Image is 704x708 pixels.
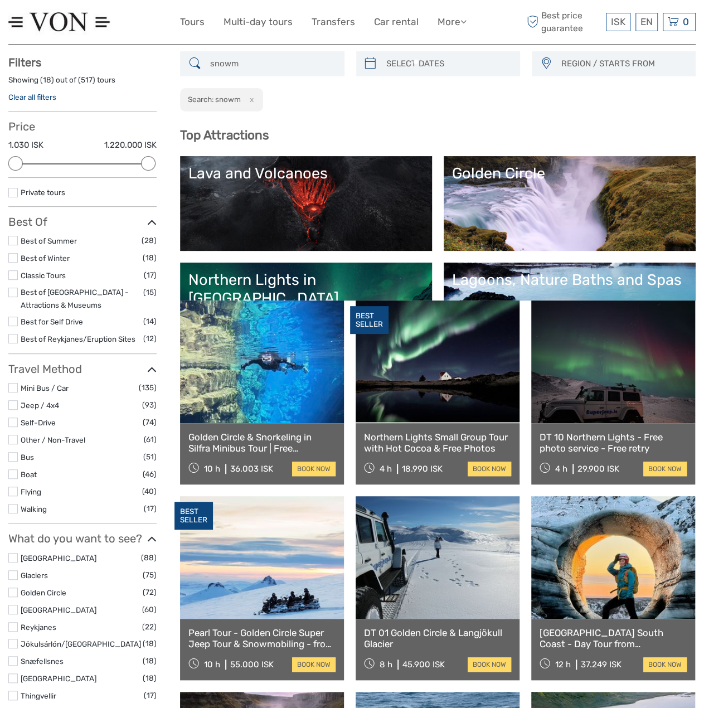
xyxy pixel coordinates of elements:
a: Pearl Tour - Golden Circle Super Jeep Tour & Snowmobiling - from [GEOGRAPHIC_DATA] [188,627,336,650]
a: Jeep / 4x4 [21,401,59,410]
span: (12) [143,332,157,345]
div: BEST SELLER [174,502,213,530]
span: (18) [143,637,157,650]
span: 4 h [380,464,392,474]
button: REGION / STARTS FROM [556,55,690,73]
h3: Price [8,120,157,133]
a: Northern Lights Small Group Tour with Hot Cocoa & Free Photos [364,431,511,454]
span: (14) [143,315,157,328]
h2: Search: snowm [188,95,241,104]
a: Glaciers [21,571,48,580]
a: Multi-day tours [224,14,293,30]
span: (18) [143,251,157,264]
a: DT 01 Golden Circle & Langjökull Glacier [364,627,511,650]
div: Northern Lights in [GEOGRAPHIC_DATA] [188,271,424,307]
a: DT 10 Northern Lights - Free photo service - Free retry [540,431,687,454]
div: BEST SELLER [350,306,389,334]
span: (93) [142,399,157,411]
a: book now [292,462,336,476]
div: EN [635,13,658,31]
span: (88) [141,551,157,564]
a: Best of Summer [21,236,77,245]
a: Lava and Volcanoes [188,164,424,243]
div: 45.900 ISK [402,659,445,670]
h3: Travel Method [8,362,157,376]
a: Golden Circle & Snorkeling in Silfra Minibus Tour | Free Underwater Photos [188,431,336,454]
span: 10 h [204,464,220,474]
div: Lagoons, Nature Baths and Spas [452,271,687,289]
span: (17) [144,689,157,702]
input: SELECT DATES [382,54,514,74]
span: (51) [143,450,157,463]
span: 8 h [380,659,392,670]
span: (61) [144,433,157,446]
button: x [242,94,258,105]
h3: What do you want to see? [8,532,157,545]
button: Open LiveChat chat widget [128,17,142,31]
a: book now [643,462,687,476]
span: Best price guarantee [524,9,603,34]
span: 10 h [204,659,220,670]
div: Showing ( ) out of ( ) tours [8,75,157,92]
span: 4 h [555,464,567,474]
span: (17) [144,502,157,515]
a: book now [643,657,687,672]
span: (74) [143,416,157,429]
a: Transfers [312,14,355,30]
span: (17) [144,269,157,282]
a: [GEOGRAPHIC_DATA] [21,554,96,562]
a: Snæfellsnes [21,657,64,666]
a: More [438,14,467,30]
a: Northern Lights in [GEOGRAPHIC_DATA] [188,271,424,349]
a: Classic Tours [21,271,66,280]
a: Other / Non-Travel [21,435,85,444]
b: Top Attractions [180,128,269,143]
img: 1574-8e98ae90-1d34-46d6-9ccb-78f4724058c1_logo_small.jpg [8,8,110,36]
span: (28) [142,234,157,247]
div: Lava and Volcanoes [188,164,424,182]
a: Best of Reykjanes/Eruption Sites [21,334,135,343]
span: (46) [143,468,157,481]
a: Tours [180,14,205,30]
label: 1.220.000 ISK [104,139,157,151]
a: Best for Self Drive [21,317,83,326]
a: book now [292,657,336,672]
a: Boat [21,470,37,479]
span: (15) [143,286,157,299]
span: (18) [143,672,157,685]
input: SEARCH [206,54,338,74]
a: Bus [21,453,34,462]
a: Thingvellir [21,691,56,700]
a: book now [468,462,511,476]
span: 0 [681,16,691,27]
span: 12 h [555,659,571,670]
a: Golden Circle [21,588,66,597]
span: (75) [143,569,157,581]
a: Jökulsárlón/[GEOGRAPHIC_DATA] [21,639,141,648]
a: [GEOGRAPHIC_DATA] South Coast - Day Tour from [GEOGRAPHIC_DATA] [540,627,687,650]
a: Walking [21,505,47,513]
span: ISK [611,16,625,27]
label: 18 [43,75,51,85]
a: Flying [21,487,41,496]
div: 37.249 ISK [581,659,622,670]
span: (60) [142,603,157,616]
a: Lagoons, Nature Baths and Spas [452,271,687,349]
a: Self-Drive [21,418,56,427]
a: Private tours [21,188,65,197]
a: Mini Bus / Car [21,384,69,392]
a: Car rental [374,14,419,30]
div: Golden Circle [452,164,687,182]
span: (18) [143,654,157,667]
a: Golden Circle [452,164,687,243]
label: 517 [81,75,93,85]
a: Clear all filters [8,93,56,101]
p: We're away right now. Please check back later! [16,20,126,28]
a: book now [468,657,511,672]
span: (22) [142,620,157,633]
a: Best of [GEOGRAPHIC_DATA] - Attractions & Museums [21,288,129,309]
a: Best of Winter [21,254,70,263]
a: [GEOGRAPHIC_DATA] [21,605,96,614]
div: 36.003 ISK [230,464,273,474]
